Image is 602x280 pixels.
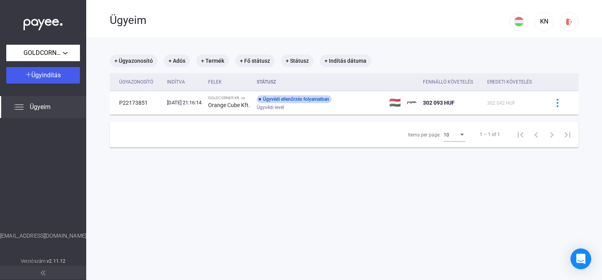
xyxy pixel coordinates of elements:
[26,72,31,77] img: plus-white.svg
[24,48,63,58] span: GOLDCORNER Kft.
[6,45,80,61] button: GOLDCORNER Kft.
[110,91,164,115] td: P22173851
[6,67,80,84] button: Ügyindítás
[30,102,51,112] span: Ügyeim
[487,77,532,87] div: Eredeti követelés
[167,77,185,87] div: Indítva
[487,100,515,106] span: 302 042 HUF
[257,95,332,103] div: Ügyvédi ellenőrzés folyamatban
[513,127,528,142] button: First page
[110,55,158,67] mat-chip: + Ügyazonosító
[560,12,578,31] button: logout-red
[444,130,466,139] mat-select: Items per page:
[208,96,250,100] div: GOLDCORNER Kft. vs
[208,102,250,108] strong: Orange Cube Kft.
[553,99,562,107] img: more-blue
[254,73,386,91] th: Státusz
[208,77,250,87] div: Felek
[423,100,455,106] span: 302 093 HUF
[47,258,65,264] strong: v2.11.12
[235,55,275,67] mat-chip: + Fő státusz
[167,99,202,107] div: [DATE] 21:16:14
[257,103,284,112] span: Ügyvédi levél
[320,55,371,67] mat-chip: + Indítás dátuma
[164,55,190,67] mat-chip: + Adós
[24,15,63,31] img: white-payee-white-dot.svg
[560,127,575,142] button: Last page
[14,102,24,112] img: list.svg
[208,77,222,87] div: Felek
[196,55,229,67] mat-chip: + Termék
[514,17,524,26] img: HU
[167,77,202,87] div: Indítva
[119,77,161,87] div: Ügyazonosító
[571,249,591,269] div: Open Intercom Messenger
[549,95,566,111] button: more-blue
[487,77,539,87] div: Eredeti követelés
[510,12,528,31] button: HU
[423,77,481,87] div: Fennálló követelés
[565,18,573,26] img: logout-red
[41,271,45,275] img: arrow-double-left-grey.svg
[537,17,551,26] div: KN
[444,132,449,138] span: 10
[544,127,560,142] button: Next page
[480,130,500,139] div: 1 – 1 of 1
[408,130,441,140] div: Items per page:
[423,77,473,87] div: Fennálló követelés
[281,55,314,67] mat-chip: + Státusz
[110,14,510,27] div: Ügyeim
[407,98,417,107] img: payee-logo
[31,71,61,79] span: Ügyindítás
[528,127,544,142] button: Previous page
[535,12,553,31] button: KN
[386,91,404,115] td: 🇭🇺
[119,77,153,87] div: Ügyazonosító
